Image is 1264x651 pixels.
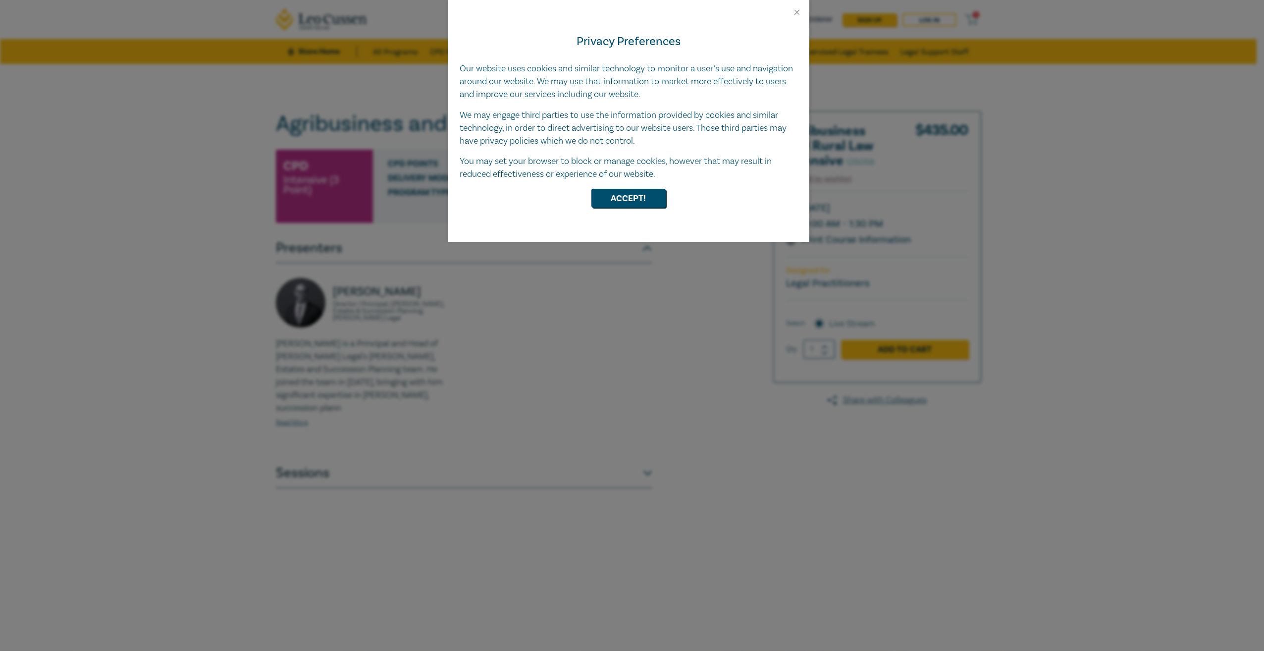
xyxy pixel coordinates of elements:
h4: Privacy Preferences [460,33,797,51]
button: Close [792,8,801,17]
p: We may engage third parties to use the information provided by cookies and similar technology, in... [460,109,797,148]
button: Accept! [591,189,666,208]
p: You may set your browser to block or manage cookies, however that may result in reduced effective... [460,155,797,181]
p: Our website uses cookies and similar technology to monitor a user’s use and navigation around our... [460,62,797,101]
